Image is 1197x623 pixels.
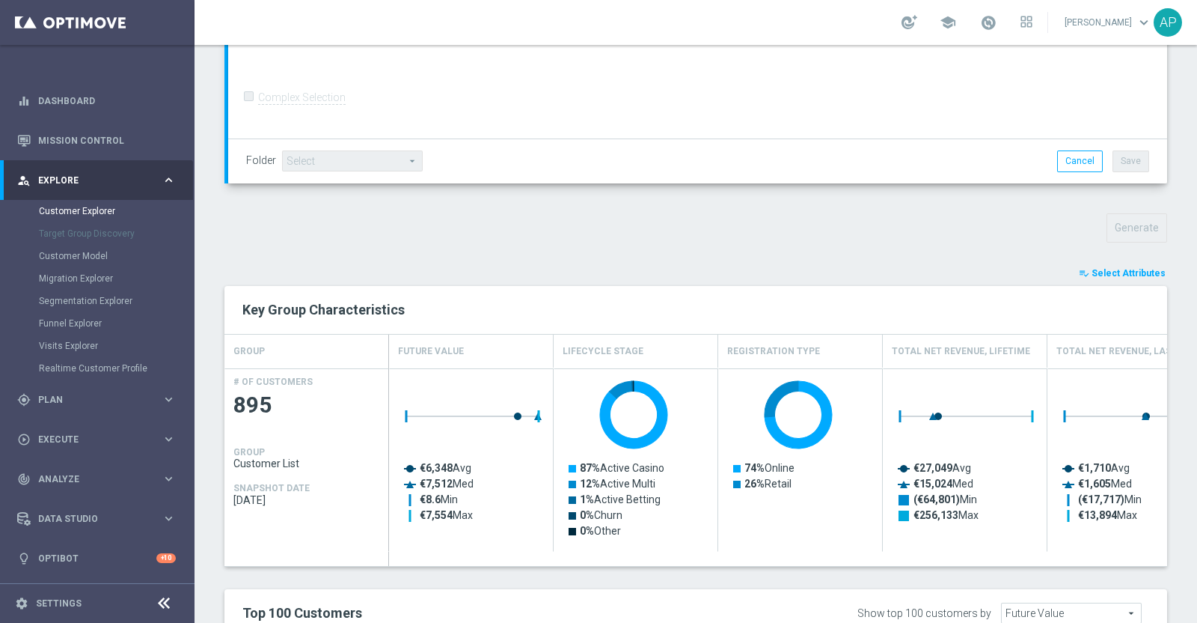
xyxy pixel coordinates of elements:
[580,462,600,474] tspan: 87%
[246,154,276,167] label: Folder
[1092,268,1166,279] span: Select Attributes
[420,493,441,505] tspan: €8.6
[913,509,958,521] tspan: €256,133
[38,81,176,121] a: Dashboard
[1078,478,1132,490] text: Med
[162,432,176,446] i: keyboard_arrow_right
[727,338,820,365] h4: Registration Type
[17,393,31,407] i: gps_fixed
[17,538,176,578] div: Optibot
[16,473,177,485] button: track_changes Analyze keyboard_arrow_right
[233,447,265,458] h4: GROUP
[1106,213,1167,243] button: Generate
[744,462,795,474] text: Online
[580,493,594,505] tspan: 1%
[162,472,176,486] i: keyboard_arrow_right
[162,173,176,187] i: keyboard_arrow_right
[17,94,31,108] i: equalizer
[913,509,979,521] text: Max
[16,95,177,107] button: equalizer Dashboard
[38,121,176,160] a: Mission Control
[38,514,162,523] span: Data Studio
[162,392,176,407] i: keyboard_arrow_right
[39,267,193,290] div: Migration Explorer
[580,525,621,537] text: Other
[39,317,156,329] a: Funnel Explorer
[156,553,176,563] div: +10
[420,509,473,521] text: Max
[39,273,156,285] a: Migration Explorer
[1063,11,1154,34] a: [PERSON_NAME]keyboard_arrow_down
[39,295,156,307] a: Segmentation Explorer
[1112,151,1149,171] button: Save
[39,312,193,335] div: Funnel Explorer
[1078,493,1124,506] tspan: (€17,717)
[16,394,177,406] div: gps_fixed Plan keyboard_arrow_right
[420,478,474,490] text: Med
[1078,509,1137,521] text: Max
[17,433,31,446] i: play_circle_outline
[233,391,380,420] span: 895
[744,462,765,474] tspan: 74%
[39,290,193,312] div: Segmentation Explorer
[1077,265,1167,282] button: playlist_add_check Select Attributes
[15,597,28,610] i: settings
[420,462,453,474] tspan: €6,348
[580,478,655,490] text: Active Multi
[39,340,156,352] a: Visits Explorer
[17,472,31,486] i: track_changes
[1079,268,1089,279] i: playlist_add_check
[16,174,177,186] button: person_search Explore keyboard_arrow_right
[39,250,156,262] a: Customer Model
[940,14,956,31] span: school
[420,462,471,474] text: Avg
[580,525,594,537] tspan: 0%
[1057,151,1103,171] button: Cancel
[17,512,162,526] div: Data Studio
[17,81,176,121] div: Dashboard
[162,511,176,526] i: keyboard_arrow_right
[38,538,156,578] a: Optibot
[224,368,389,552] div: Press SPACE to select this row.
[17,433,162,446] div: Execute
[420,493,458,505] text: Min
[242,301,1149,319] h2: Key Group Characteristics
[580,478,600,490] tspan: 12%
[39,362,156,374] a: Realtime Customer Profile
[17,174,162,187] div: Explore
[39,245,193,267] div: Customer Model
[38,475,162,484] span: Analyze
[16,434,177,446] button: play_circle_outline Execute keyboard_arrow_right
[242,604,762,622] h2: Top 100 Customers
[1078,462,1111,474] tspan: €1,710
[563,338,643,365] h4: Lifecycle Stage
[17,472,162,486] div: Analyze
[258,91,346,105] label: Complex Selection
[39,335,193,357] div: Visits Explorer
[16,513,177,525] button: Data Studio keyboard_arrow_right
[1078,462,1130,474] text: Avg
[16,553,177,565] button: lightbulb Optibot +10
[233,483,310,493] h4: SNAPSHOT DATE
[913,478,953,490] tspan: €15,024
[913,462,952,474] tspan: €27,049
[580,462,664,474] text: Active Casino
[420,509,453,521] tspan: €7,554
[17,174,31,187] i: person_search
[233,458,380,469] span: Customer List
[17,121,176,160] div: Mission Control
[38,176,162,185] span: Explore
[233,494,380,506] span: 2025-09-29
[39,200,193,222] div: Customer Explorer
[38,435,162,444] span: Execute
[420,478,453,490] tspan: €7,512
[1078,493,1142,506] text: Min
[913,478,973,490] text: Med
[39,357,193,380] div: Realtime Customer Profile
[857,607,991,620] div: Show top 100 customers by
